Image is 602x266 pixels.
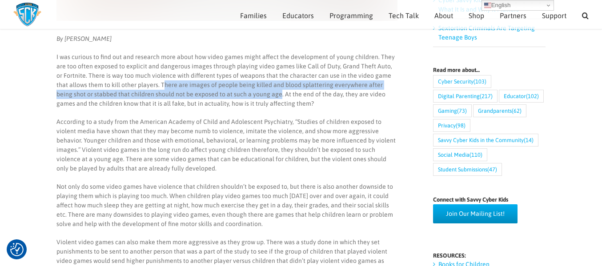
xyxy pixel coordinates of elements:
span: (73) [457,105,467,117]
span: (103) [474,75,486,87]
a: Join Our Mailing List! [433,204,518,223]
a: Privacy (98 items) [433,119,470,132]
span: Partners [500,12,526,19]
img: Revisit consent button [10,243,24,256]
span: (217) [480,90,493,102]
em: By [PERSON_NAME] [56,35,112,42]
img: en [484,2,491,9]
a: Gaming (73 items) [433,104,472,117]
a: Sextortion Criminals Are Targeting Teenage Boys [438,24,535,41]
span: Programming [329,12,373,19]
button: Consent Preferences [10,243,24,256]
h4: RESOURCES: [433,253,546,258]
span: Families [240,12,267,19]
span: Tech Talk [389,12,419,19]
a: Grandparents (62 items) [473,104,526,117]
a: Cyber Security (103 items) [433,75,491,88]
a: Student Submissions (47 items) [433,163,502,176]
span: (98) [456,119,466,131]
a: Social Media (110 items) [433,148,487,161]
span: About [434,12,453,19]
a: Savvy Cyber Kids in the Community (14 items) [433,134,538,147]
span: (14) [524,134,534,146]
a: Digital Parenting (217 items) [433,90,498,103]
p: I was curious to find out and research more about how video games might affect the development of... [56,52,397,108]
p: Not only do some video games have violence that children shouldn’t be exposed to, but there is al... [56,182,397,229]
span: (102) [526,90,539,102]
span: Shop [469,12,484,19]
img: Savvy Cyber Kids Logo [13,2,41,27]
a: Educator (102 items) [499,90,544,103]
span: (110) [470,149,482,161]
span: (47) [487,163,497,175]
span: Join Our Mailing List! [446,210,505,218]
span: Educators [282,12,314,19]
h4: Read more about… [433,67,546,73]
h4: Connect with Savvy Cyber Kids [433,197,546,202]
span: Support [542,12,566,19]
span: (62) [512,105,522,117]
p: According to a study from the American Academy of Child and Adolescent Psychiatry, “Studies of ch... [56,117,397,173]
